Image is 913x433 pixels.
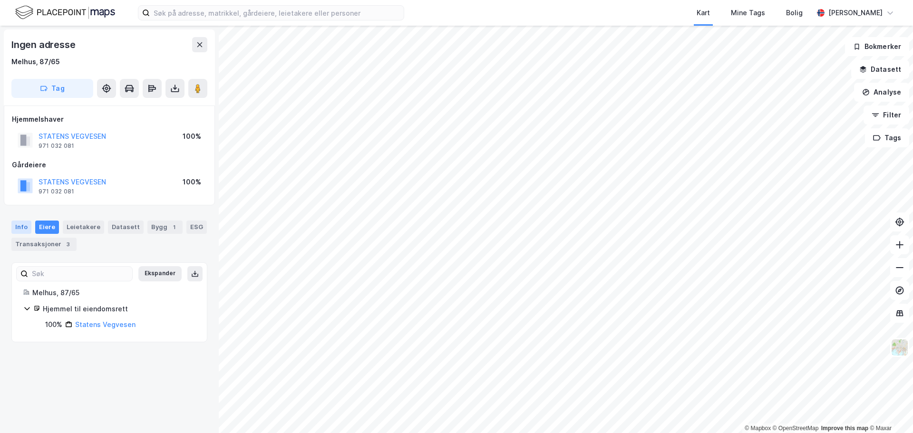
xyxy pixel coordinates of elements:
[39,142,74,150] div: 971 032 081
[786,7,803,19] div: Bolig
[731,7,765,19] div: Mine Tags
[11,238,77,251] div: Transaksjoner
[32,287,195,298] div: Melhus, 87/65
[821,425,868,432] a: Improve this map
[745,425,771,432] a: Mapbox
[39,188,74,195] div: 971 032 081
[773,425,819,432] a: OpenStreetMap
[11,79,93,98] button: Tag
[851,60,909,79] button: Datasett
[12,159,207,171] div: Gårdeiere
[147,221,183,234] div: Bygg
[75,320,136,328] a: Statens Vegvesen
[183,131,201,142] div: 100%
[15,4,115,21] img: logo.f888ab2527a4732fd821a326f86c7f29.svg
[11,221,31,234] div: Info
[45,319,62,330] div: 100%
[63,221,104,234] div: Leietakere
[11,37,77,52] div: Ingen adresse
[183,176,201,188] div: 100%
[865,387,913,433] iframe: Chat Widget
[63,240,73,249] div: 3
[28,267,132,281] input: Søk
[43,303,195,315] div: Hjemmel til eiendomsrett
[108,221,144,234] div: Datasett
[150,6,404,20] input: Søk på adresse, matrikkel, gårdeiere, leietakere eller personer
[186,221,207,234] div: ESG
[12,114,207,125] div: Hjemmelshaver
[854,83,909,102] button: Analyse
[828,7,883,19] div: [PERSON_NAME]
[864,106,909,125] button: Filter
[697,7,710,19] div: Kart
[865,128,909,147] button: Tags
[891,338,909,356] img: Z
[865,387,913,433] div: Kontrollprogram for chat
[169,222,179,232] div: 1
[35,221,59,234] div: Eiere
[11,56,60,67] div: Melhus, 87/65
[845,37,909,56] button: Bokmerker
[138,266,182,281] button: Ekspander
